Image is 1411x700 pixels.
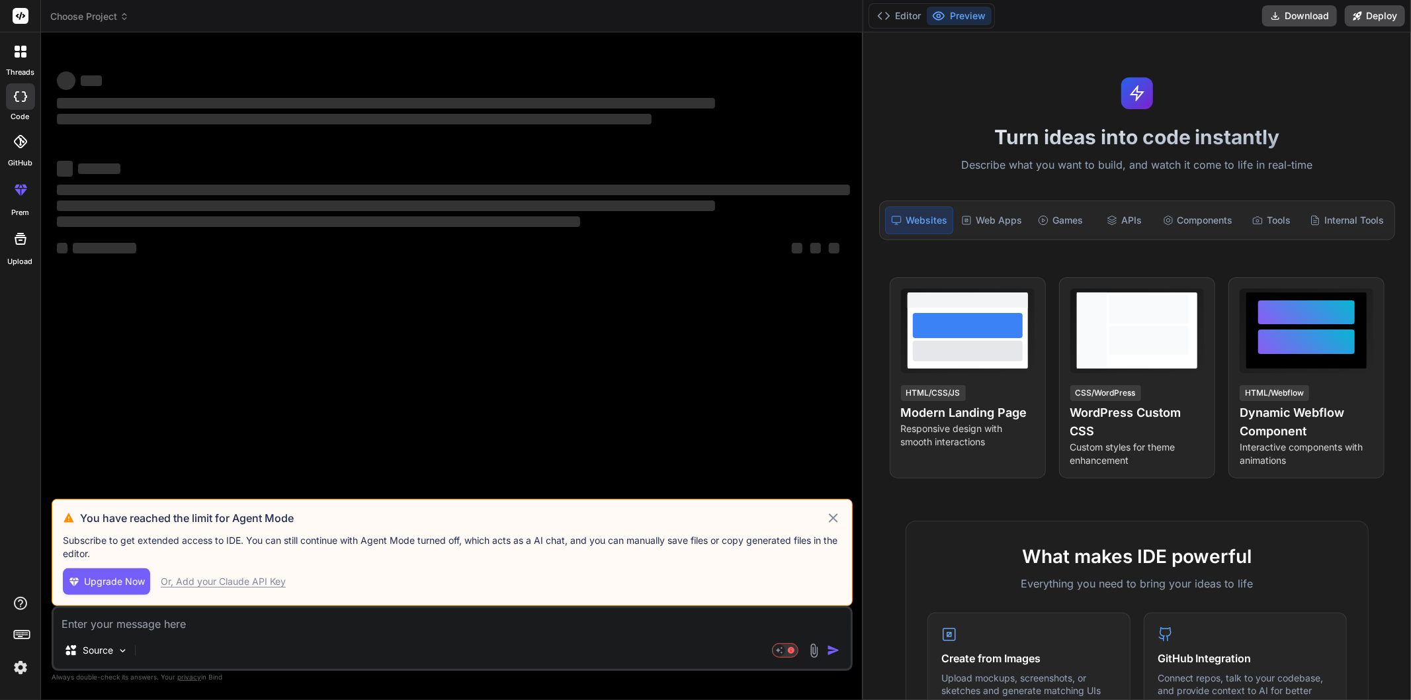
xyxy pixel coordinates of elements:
[1241,206,1302,234] div: Tools
[927,543,1347,570] h2: What makes IDE powerful
[885,206,953,234] div: Websites
[1093,206,1154,234] div: APIs
[806,643,822,658] img: attachment
[50,10,129,23] span: Choose Project
[829,243,839,253] span: ‌
[52,671,853,683] p: Always double-check its answers. Your in Bind
[11,207,29,218] label: prem
[8,157,32,169] label: GitHub
[1262,5,1337,26] button: Download
[927,576,1347,591] p: Everything you need to bring your ideas to life
[57,216,580,227] span: ‌
[83,644,113,657] p: Source
[57,161,73,177] span: ‌
[117,645,128,656] img: Pick Models
[901,422,1035,449] p: Responsive design with smooth interactions
[1240,441,1373,467] p: Interactive components with animations
[63,568,150,595] button: Upgrade Now
[1158,650,1333,666] h4: GitHub Integration
[9,656,32,679] img: settings
[792,243,802,253] span: ‌
[956,206,1027,234] div: Web Apps
[927,7,992,25] button: Preview
[6,67,34,78] label: threads
[1070,385,1141,401] div: CSS/WordPress
[941,650,1117,666] h4: Create from Images
[57,71,75,90] span: ‌
[73,243,136,253] span: ‌
[57,243,67,253] span: ‌
[827,644,840,657] img: icon
[810,243,821,253] span: ‌
[57,200,715,211] span: ‌
[81,75,102,86] span: ‌
[57,98,715,109] span: ‌
[57,185,850,195] span: ‌
[1240,404,1373,441] h4: Dynamic Webflow Component
[177,673,201,681] span: privacy
[161,575,286,588] div: Or, Add your Claude API Key
[80,510,826,526] h3: You have reached the limit for Agent Mode
[1345,5,1405,26] button: Deploy
[11,111,30,122] label: code
[84,575,145,588] span: Upgrade Now
[1030,206,1091,234] div: Games
[57,114,652,124] span: ‌
[901,385,966,401] div: HTML/CSS/JS
[1070,441,1204,467] p: Custom styles for theme enhancement
[901,404,1035,422] h4: Modern Landing Page
[8,256,33,267] label: Upload
[78,163,120,174] span: ‌
[1070,404,1204,441] h4: WordPress Custom CSS
[1158,206,1238,234] div: Components
[871,157,1403,174] p: Describe what you want to build, and watch it come to life in real-time
[872,7,927,25] button: Editor
[871,125,1403,149] h1: Turn ideas into code instantly
[1240,385,1309,401] div: HTML/Webflow
[63,534,841,560] p: Subscribe to get extended access to IDE. You can still continue with Agent Mode turned off, which...
[1304,206,1389,234] div: Internal Tools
